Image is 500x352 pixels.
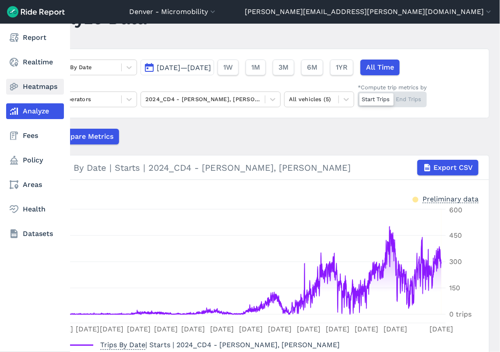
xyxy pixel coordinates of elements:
span: Export CSV [433,162,473,173]
button: 3M [273,60,294,75]
tspan: [DATE] [76,325,99,333]
a: Health [6,201,64,217]
tspan: [DATE] [127,325,151,333]
tspan: [DATE] [239,325,263,333]
a: Heatmaps [6,79,64,95]
tspan: 300 [449,258,462,266]
span: 6M [307,62,317,73]
button: 1YR [330,60,353,75]
span: [DATE]—[DATE] [157,63,211,72]
tspan: [DATE] [100,325,124,333]
tspan: [DATE] [384,325,407,333]
tspan: [DATE] [430,325,453,333]
img: Ride Report [7,6,65,18]
button: 6M [301,60,323,75]
span: All Time [366,62,394,73]
tspan: 150 [449,284,460,292]
span: Trips By Date [100,338,145,350]
a: Analyze [6,103,64,119]
button: All Time [360,60,400,75]
a: Datasets [6,226,64,242]
tspan: 600 [449,206,462,215]
span: 1M [251,62,260,73]
tspan: [DATE] [210,325,234,333]
button: Export CSV [417,160,479,176]
button: [DATE]—[DATE] [141,60,214,75]
tspan: [DATE] [297,325,320,333]
span: | Starts | 2024_CD4 - [PERSON_NAME], [PERSON_NAME] [100,341,340,349]
a: Fees [6,128,64,144]
div: *Compute trip metrics by [358,83,427,92]
button: 1W [218,60,239,75]
span: Compare Metrics [55,131,113,142]
tspan: [DATE] [154,325,178,333]
div: Preliminary data [423,194,479,203]
tspan: [DATE] [49,325,73,333]
tspan: [DATE] [181,325,205,333]
a: Realtime [6,54,64,70]
tspan: 0 trips [449,310,472,319]
tspan: 450 [449,232,462,240]
tspan: [DATE] [355,325,378,333]
button: Compare Metrics [39,129,119,144]
button: [PERSON_NAME][EMAIL_ADDRESS][PERSON_NAME][DOMAIN_NAME] [245,7,493,17]
span: 1W [223,62,233,73]
a: Areas [6,177,64,193]
button: Denver - Micromobility [129,7,217,17]
a: Policy [6,152,64,168]
div: Trips By Date | Starts | 2024_CD4 - [PERSON_NAME], [PERSON_NAME] [49,160,479,176]
a: Report [6,30,64,46]
span: 3M [278,62,289,73]
tspan: [DATE] [326,325,349,333]
span: 1YR [336,62,348,73]
tspan: [DATE] [268,325,292,333]
button: 1M [246,60,266,75]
